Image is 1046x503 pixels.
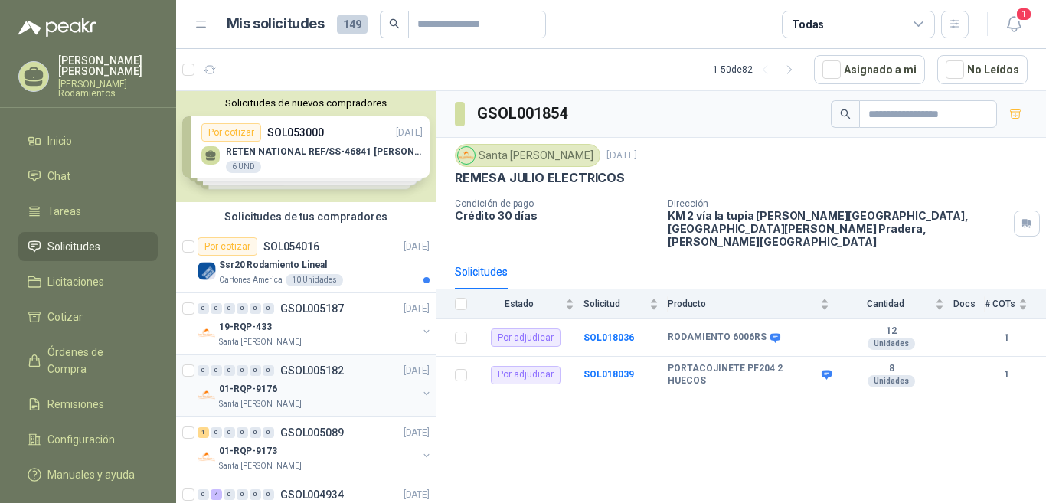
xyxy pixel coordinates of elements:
p: Condición de pago [455,198,655,209]
a: Inicio [18,126,158,155]
div: 0 [263,489,274,500]
div: 0 [224,365,235,376]
p: [DATE] [404,426,430,440]
img: Company Logo [198,386,216,404]
a: Licitaciones [18,267,158,296]
div: 0 [237,427,248,438]
div: 0 [211,365,222,376]
div: Solicitudes [455,263,508,280]
div: 4 [211,489,222,500]
p: GSOL005187 [280,303,344,314]
span: Producto [668,299,817,309]
th: Cantidad [838,289,953,319]
a: Por cotizarSOL054016[DATE] Company LogoSsr20 Rodamiento LinealCartones America10 Unidades [176,231,436,293]
p: Santa [PERSON_NAME] [219,460,302,472]
a: Órdenes de Compra [18,338,158,384]
th: # COTs [985,289,1046,319]
th: Producto [668,289,838,319]
div: 0 [237,303,248,314]
span: 1 [1015,7,1032,21]
div: 0 [250,365,261,376]
div: 1 [198,427,209,438]
p: [PERSON_NAME] Rodamientos [58,80,158,98]
a: Manuales y ayuda [18,460,158,489]
div: Por adjudicar [491,328,561,347]
a: Cotizar [18,302,158,332]
a: Chat [18,162,158,191]
div: 0 [224,489,235,500]
span: Cotizar [47,309,83,325]
b: 1 [985,331,1028,345]
div: Unidades [868,375,915,387]
img: Logo peakr [18,18,96,37]
button: 1 [1000,11,1028,38]
a: 0 0 0 0 0 0 GSOL005187[DATE] Company Logo19-RQP-433Santa [PERSON_NAME] [198,299,433,348]
h1: Mis solicitudes [227,13,325,35]
p: REMESA JULIO ELECTRICOS [455,170,625,186]
a: Tareas [18,197,158,226]
span: Inicio [47,132,72,149]
span: Estado [476,299,562,309]
b: 1 [985,367,1028,382]
div: 0 [211,303,222,314]
div: 0 [263,303,274,314]
img: Company Logo [198,324,216,342]
p: [DATE] [404,364,430,378]
p: GSOL004934 [280,489,344,500]
th: Docs [953,289,985,319]
p: [DATE] [404,488,430,502]
button: Asignado a mi [814,55,925,84]
p: Crédito 30 días [455,209,655,222]
div: 0 [263,427,274,438]
div: Por cotizar [198,237,257,256]
div: Unidades [868,338,915,350]
p: 19-RQP-433 [219,320,272,335]
div: 0 [263,365,274,376]
button: Solicitudes de nuevos compradores [182,97,430,109]
div: 0 [250,303,261,314]
p: [PERSON_NAME] [PERSON_NAME] [58,55,158,77]
a: SOL018036 [583,332,634,343]
span: Licitaciones [47,273,104,290]
span: Solicitudes [47,238,100,255]
div: 0 [198,365,209,376]
span: search [389,18,400,29]
span: search [840,109,851,119]
span: Remisiones [47,396,104,413]
div: 10 Unidades [286,274,343,286]
div: 0 [198,489,209,500]
h3: GSOL001854 [477,102,570,126]
span: Chat [47,168,70,185]
div: 1 - 50 de 82 [713,57,802,82]
p: Cartones America [219,274,283,286]
span: # COTs [985,299,1015,309]
div: 0 [237,365,248,376]
p: [DATE] [404,240,430,254]
span: 149 [337,15,368,34]
img: Company Logo [458,147,475,164]
div: Santa [PERSON_NAME] [455,144,600,167]
a: 0 0 0 0 0 0 GSOL005182[DATE] Company Logo01-RQP-9176Santa [PERSON_NAME] [198,361,433,410]
p: Ssr20 Rodamiento Lineal [219,258,327,273]
div: 0 [237,489,248,500]
div: 0 [224,427,235,438]
span: Solicitud [583,299,646,309]
b: 12 [838,325,944,338]
div: 0 [211,427,222,438]
img: Company Logo [198,262,216,280]
p: KM 2 vía la tupia [PERSON_NAME][GEOGRAPHIC_DATA], [GEOGRAPHIC_DATA][PERSON_NAME] Pradera , [PERSO... [668,209,1008,248]
p: GSOL005182 [280,365,344,376]
div: 0 [250,489,261,500]
p: SOL054016 [263,241,319,252]
a: Remisiones [18,390,158,419]
p: 01-RQP-9173 [219,444,277,459]
th: Solicitud [583,289,668,319]
span: Manuales y ayuda [47,466,135,483]
button: No Leídos [937,55,1028,84]
div: Solicitudes de nuevos compradoresPor cotizarSOL053000[DATE] RETEN NATIONAL REF/SS-46841 [PERSON_N... [176,91,436,202]
div: 0 [198,303,209,314]
a: Solicitudes [18,232,158,261]
a: SOL018039 [583,369,634,380]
